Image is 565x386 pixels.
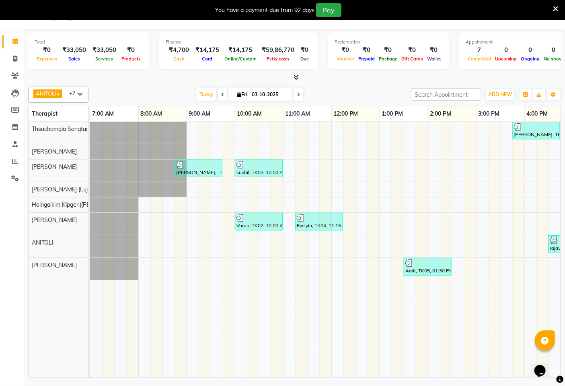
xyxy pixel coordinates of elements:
a: 3:00 PM [477,108,502,120]
span: Online/Custom [222,56,259,62]
div: ₹0 [399,46,425,55]
div: [PERSON_NAME], TK01, 08:45 AM-09:45 AM, Swedish De-Stress - 60 Mins [175,161,222,176]
input: 2025-10-03 [249,89,290,101]
span: Prepaid [356,56,377,62]
span: [PERSON_NAME] [32,163,77,170]
span: Thsachamgla Sangtam (Achum) [32,125,114,133]
span: Therapist [32,110,58,117]
a: 7:00 AM [90,108,116,120]
span: [PERSON_NAME] [32,148,77,155]
div: ₹14,175 [222,46,259,55]
a: 10:00 AM [235,108,264,120]
span: ANITOLI [36,90,56,97]
span: [PERSON_NAME] (Lujik) [32,186,93,193]
div: ₹0 [119,46,143,55]
div: ₹0 [356,46,377,55]
span: Upcoming [493,56,519,62]
span: +7 [69,90,82,96]
button: Pay [316,3,341,17]
span: [PERSON_NAME] [32,216,77,224]
a: 1:00 PM [380,108,405,120]
div: ₹4,700 [166,46,192,55]
div: Varun, TK02, 10:00 AM-11:00 AM, Swedish De-Stress - 60 Mins [236,214,282,229]
div: ₹33,050 [89,46,119,55]
a: 12:00 PM [332,108,360,120]
a: 9:00 AM [187,108,213,120]
div: ₹0 [425,46,443,55]
span: [PERSON_NAME] [32,261,77,269]
a: 11:00 AM [284,108,312,120]
span: Cash [171,56,187,62]
span: Completed [466,56,493,62]
div: sushil, TK03, 10:00 AM-11:00 AM, Swedish De-Stress - 60 Mins [236,161,282,176]
span: Ongoing [519,56,542,62]
span: Petty cash [265,56,292,62]
span: Card [200,56,215,62]
input: Search Appointment [411,88,481,101]
span: Expenses [35,56,59,62]
a: 8:00 AM [139,108,164,120]
div: 0 [493,46,519,55]
span: ADD NEW [488,91,512,98]
span: Voucher [335,56,356,62]
span: ANITOLI [32,239,53,246]
div: Redemption [335,39,443,46]
div: ₹0 [298,46,312,55]
a: x [56,90,60,97]
div: Total [35,39,143,46]
div: ₹0 [335,46,356,55]
span: Gift Cards [399,56,425,62]
button: ADD NEW [486,89,514,100]
div: ₹14,175 [192,46,222,55]
div: 0 [519,46,542,55]
span: Fri [235,91,249,98]
div: 7 [466,46,493,55]
span: Products [119,56,143,62]
div: ₹59,86,770 [259,46,298,55]
span: Due [298,56,311,62]
div: ₹0 [35,46,59,55]
span: Sales [66,56,82,62]
span: Hoingaikim Kipgen([PERSON_NAME]) [32,201,128,208]
div: [PERSON_NAME], TK06, 03:45 PM-04:45 PM, Swedish De-Stress - 60 Mins [513,123,559,138]
span: Services [94,56,115,62]
div: ₹33,050 [59,46,89,55]
span: Today [196,88,216,101]
span: Wallet [425,56,443,62]
div: Amit, TK05, 01:30 PM-02:30 PM, Swedish De-Stress - 60 Mins [405,259,451,274]
a: 4:00 PM [525,108,550,120]
iframe: chat widget [531,354,557,378]
div: You have a payment due from 92 days [215,6,314,15]
div: ₹0 [377,46,399,55]
div: Finance [166,39,312,46]
div: Evelyin, TK04, 11:15 AM-12:15 PM, Swedish De-Stress - 60 Mins [296,214,342,229]
span: Package [377,56,399,62]
a: 2:00 PM [428,108,454,120]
